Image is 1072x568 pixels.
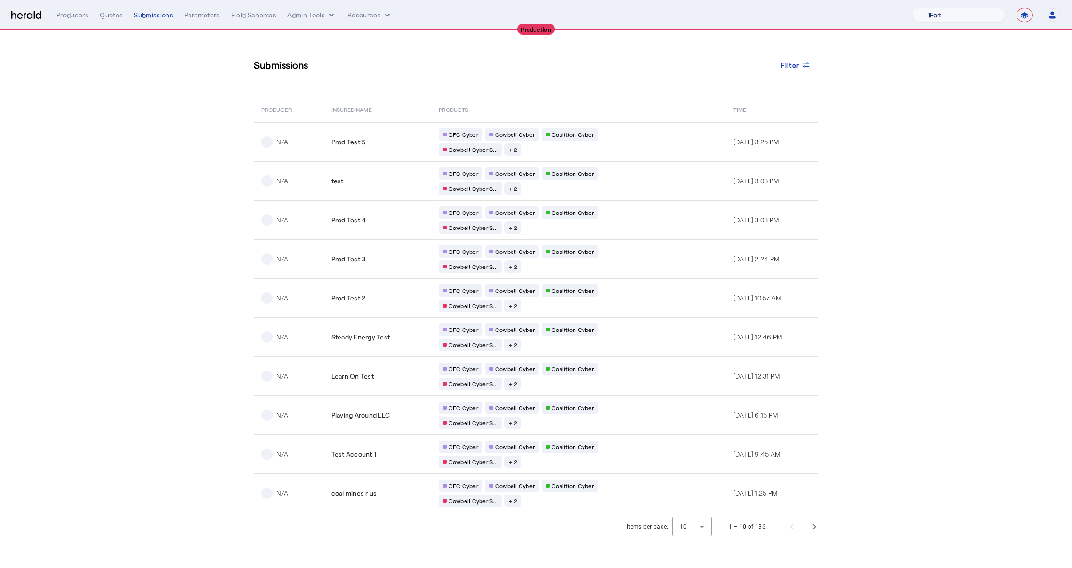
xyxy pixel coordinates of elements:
span: + 2 [509,497,517,505]
span: Cowbell Cyber [495,248,535,255]
button: Resources dropdown menu [347,10,392,20]
span: Learn On Test [331,371,374,381]
div: N/A [276,410,288,420]
span: + 2 [509,341,517,348]
span: Cowbell Cyber S... [449,419,498,426]
span: Coalition Cyber [552,404,594,411]
span: Cowbell Cyber S... [449,146,498,153]
span: Coalition Cyber [552,248,594,255]
span: Cowbell Cyber S... [449,302,498,309]
span: Coalition Cyber [552,326,594,333]
span: [DATE] 12:31 PM [733,372,780,380]
span: CFC Cyber [449,482,478,489]
span: Prod Test 4 [331,215,366,225]
div: N/A [276,293,288,303]
span: Cowbell Cyber [495,170,535,177]
span: Insured Name [331,104,372,114]
div: N/A [276,489,288,498]
div: N/A [276,450,288,459]
div: Field Schemas [231,10,276,20]
div: Producers [56,10,88,20]
span: CFC Cyber [449,326,478,333]
span: Test Account 1 [331,450,377,459]
span: + 2 [509,185,517,192]
span: CFC Cyber [449,248,478,255]
span: Cowbell Cyber S... [449,224,498,231]
span: + 2 [509,458,517,465]
div: N/A [276,254,288,264]
span: coal mines r us [331,489,377,498]
div: Submissions [134,10,173,20]
span: Cowbell Cyber [495,326,535,333]
span: Coalition Cyber [552,482,594,489]
span: test [331,176,344,186]
span: Coalition Cyber [552,443,594,450]
span: Cowbell Cyber [495,443,535,450]
span: [DATE] 2:24 PM [733,255,780,263]
div: Quotes [100,10,123,20]
div: N/A [276,332,288,342]
img: Herald Logo [11,11,41,20]
span: Cowbell Cyber S... [449,458,498,465]
button: Filter [773,56,819,73]
table: Table view of all submissions by your platform [254,96,818,513]
div: N/A [276,137,288,147]
span: [DATE] 3:25 PM [733,138,779,146]
span: CFC Cyber [449,170,478,177]
span: Coalition Cyber [552,287,594,294]
span: [DATE] 9:45 AM [733,450,780,458]
span: Cowbell Cyber [495,365,535,372]
span: Cowbell Cyber [495,287,535,294]
span: Steady Energy Test [331,332,390,342]
span: PRODUCER [261,104,292,114]
h3: Submissions [254,58,308,71]
span: Filter [781,60,800,70]
span: Coalition Cyber [552,209,594,216]
div: N/A [276,176,288,186]
span: Cowbell Cyber [495,482,535,489]
span: Prod Test 3 [331,254,366,264]
span: Coalition Cyber [552,131,594,138]
span: [DATE] 3:03 PM [733,177,779,185]
span: Coalition Cyber [552,170,594,177]
div: Parameters [184,10,220,20]
div: 1 – 10 of 136 [729,522,765,531]
button: internal dropdown menu [287,10,336,20]
span: CFC Cyber [449,404,478,411]
span: [DATE] 3:03 PM [733,216,779,224]
span: CFC Cyber [449,287,478,294]
span: Cowbell Cyber S... [449,497,498,505]
span: Playing Around LLC [331,410,390,420]
span: Cowbell Cyber [495,131,535,138]
span: Cowbell Cyber S... [449,341,498,348]
span: Coalition Cyber [552,365,594,372]
span: Cowbell Cyber [495,404,535,411]
div: N/A [276,371,288,381]
span: + 2 [509,263,517,270]
span: PRODUCTS [439,104,469,114]
span: + 2 [509,419,517,426]
span: + 2 [509,302,517,309]
div: Items per page: [627,522,669,531]
div: N/A [276,215,288,225]
span: CFC Cyber [449,443,478,450]
span: Cowbell Cyber S... [449,185,498,192]
span: CFC Cyber [449,131,478,138]
span: + 2 [509,224,517,231]
div: Production [517,24,555,35]
span: + 2 [509,146,517,153]
span: Cowbell Cyber [495,209,535,216]
span: CFC Cyber [449,365,478,372]
span: [DATE] 12:46 PM [733,333,782,341]
span: Prod Test 2 [331,293,366,303]
button: Next page [803,515,826,538]
span: Prod Test 5 [331,137,366,147]
span: [DATE] 1:25 PM [733,489,778,497]
span: + 2 [509,380,517,387]
span: CFC Cyber [449,209,478,216]
span: Cowbell Cyber S... [449,380,498,387]
span: Time [733,104,746,114]
span: [DATE] 6:15 PM [733,411,778,419]
span: Cowbell Cyber S... [449,263,498,270]
span: [DATE] 10:57 AM [733,294,781,302]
